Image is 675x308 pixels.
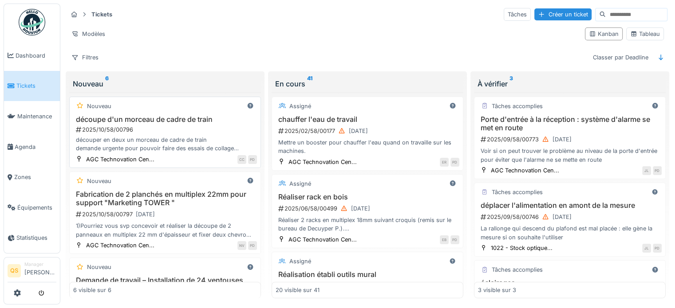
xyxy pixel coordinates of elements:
div: Assigné [289,179,311,188]
div: AGC Technovation Cen... [86,155,154,164]
div: [DATE] [136,210,155,218]
h3: Réalisation établi outils mural [276,270,459,279]
div: 2025/06/58/00499 [277,203,459,214]
div: [DATE] [351,204,370,213]
div: JL [642,244,651,253]
div: Modèles [67,27,109,40]
div: À vérifier [478,78,662,89]
div: PD [450,235,459,244]
div: 2025/10/58/00797 [75,209,257,220]
div: découper en deux un morceau de cadre de train demande urgente pour pouvoir faire des essais de co... [73,136,257,152]
h3: déplacer l'alimentation en amont de la mesure [478,201,662,210]
div: Tâches accomplies [492,188,543,196]
div: PD [653,244,662,253]
div: PD [248,155,257,164]
div: Tâches accomplies [492,102,543,110]
div: AGC Technovation Cen... [491,166,559,175]
span: Agenda [15,143,56,151]
a: QS Manager[PERSON_NAME] [8,261,56,282]
div: PD [248,241,257,250]
sup: 6 [105,78,109,89]
a: Agenda [4,132,60,162]
div: Filtres [67,51,103,64]
div: Mettre un booster pour chauffer l'eau quand on travaille sur les machines. [276,138,459,155]
div: JL [642,166,651,175]
a: Dashboard [4,40,60,71]
h3: chauffer l'eau de travail [276,115,459,124]
div: PD [653,166,662,175]
h3: Fabrication de 2 planchés en multiplex 22mm pour support "Marketing TOWER " [73,190,257,207]
sup: 41 [307,78,312,89]
span: Dashboard [16,51,56,60]
span: Zones [14,173,56,181]
div: AGC Technovation Cen... [86,241,154,250]
img: Badge_color-CXgf-gQk.svg [19,9,45,35]
a: Tickets [4,71,60,101]
div: AGC Technovation Cen... [288,235,357,244]
div: NV [237,241,246,250]
div: Nouveau [73,78,257,89]
div: Assigné [289,102,311,110]
div: 1022 - Stock optique... [491,244,553,252]
div: Créer un ticket [534,8,592,20]
div: Tableau [630,30,660,38]
h3: Porte d'entrée à la réception : système d'alarme se met en route [478,115,662,132]
div: 2025/10/58/00796 [75,125,257,134]
strong: Tickets [88,10,116,19]
div: 6 visible sur 6 [73,286,111,294]
div: En cours [275,78,460,89]
li: [PERSON_NAME] [24,261,56,280]
div: [DATE] [553,135,572,144]
div: Nouveau [87,102,111,110]
div: Tâches [504,8,531,21]
span: Tickets [16,82,56,90]
span: Statistiques [16,234,56,242]
div: 2025/09/58/00746 [480,211,662,222]
div: PD [450,158,459,167]
div: Manager [24,261,56,268]
div: 2025/06/58/00479 [277,281,459,292]
span: Équipements [17,203,56,212]
div: Réaliser 2 racks en multiplex 18mm suivant croquis (remis sur le bureau de Decuyper P.). Attentio... [276,216,459,233]
a: Équipements [4,192,60,223]
div: Tâches accomplies [492,265,543,274]
h3: découpe d'un morceau de cadre de train [73,115,257,124]
div: 20 visible sur 41 [276,286,320,294]
div: ER [440,158,449,167]
div: Kanban [589,30,619,38]
div: Classer par Deadline [589,51,652,64]
div: Assigné [289,257,311,265]
span: Maintenance [17,112,56,121]
div: Voir si on peut trouver le problème au niveau de la porte d'entrée pour éviter que l'alarme ne se... [478,147,662,164]
div: CC [237,155,246,164]
h3: éclairages [478,279,662,287]
div: 1)Pourriez vous svp concevoir et réaliser la découpe de 2 panneaux en multiplex 22 mm d'épaisseur... [73,222,257,238]
a: Zones [4,162,60,192]
div: EB [440,235,449,244]
div: [DATE] [553,213,572,221]
li: QS [8,264,21,277]
div: La rallonge qui descend du plafond est mal placée : elle gène la mesure si on souhaite l'utiliser [478,224,662,241]
div: 2025/02/58/00177 [277,125,459,136]
a: Maintenance [4,101,60,132]
a: Statistiques [4,223,60,253]
div: Nouveau [87,177,111,185]
div: 2025/09/58/00773 [480,134,662,145]
div: [DATE] [349,127,368,135]
sup: 3 [509,78,513,89]
h3: Réaliser rack en bois [276,193,459,201]
div: Nouveau [87,263,111,271]
h3: Demande de travail – Installation de 24 ventouses sur 8 gabarits de train ICE 4 [73,276,257,293]
div: AGC Technovation Cen... [288,158,357,166]
div: 3 visible sur 3 [478,286,516,294]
